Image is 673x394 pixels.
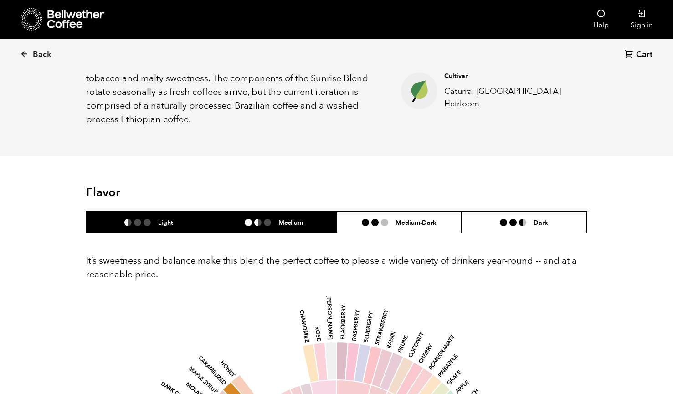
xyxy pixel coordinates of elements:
[158,218,173,226] h6: Light
[624,49,655,61] a: Cart
[86,186,253,200] h2: Flavor
[278,218,303,226] h6: Medium
[396,218,437,226] h6: Medium-Dark
[444,85,573,110] p: Caturra, [GEOGRAPHIC_DATA] Heirloom
[86,254,587,281] p: It’s sweetness and balance make this blend the perfect coffee to please a wide variety of drinker...
[33,49,51,60] span: Back
[636,49,652,60] span: Cart
[534,218,548,226] h6: Dark
[444,72,573,81] h4: Cultivar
